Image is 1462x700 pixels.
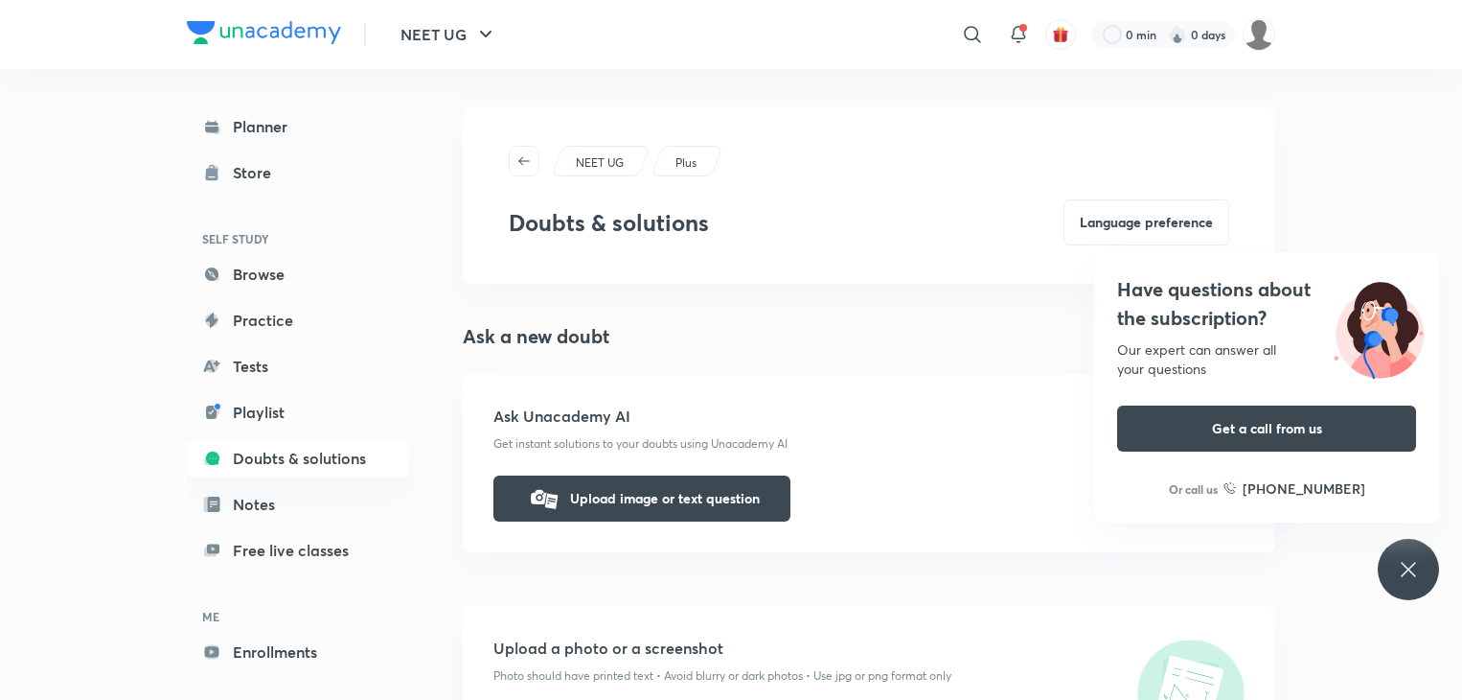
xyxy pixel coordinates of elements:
h6: [PHONE_NUMBER] [1243,478,1365,499]
button: Upload image or text question [493,476,790,522]
button: Language preference [1063,199,1229,245]
p: Plus [675,154,697,172]
a: Practice [187,301,409,339]
p: NEET UG [576,154,624,172]
a: Free live classes [187,531,409,570]
a: Browse [187,255,409,293]
div: Our expert can answer all your questions [1117,340,1416,379]
a: Store [187,153,409,192]
a: Company Logo [187,21,341,49]
h4: Have questions about the subscription? [1117,275,1416,333]
img: avatar [1052,26,1069,43]
a: Playlist [187,393,409,432]
h5: Upload a photo or a screenshot [493,637,1245,660]
p: Or call us [1169,480,1218,498]
h6: ME [187,600,409,633]
button: avatar [1045,19,1076,50]
a: NEET UG [573,154,628,172]
h3: Doubts & solutions [509,209,709,237]
img: Jay Mata Ji [1243,18,1275,51]
h4: Ask a new doubt [463,322,1275,351]
a: Doubts & solutions [187,439,409,478]
button: Get a call from us [1117,406,1416,452]
div: Store [233,161,283,184]
button: NEET UG [389,15,509,54]
a: Tests [187,347,409,385]
a: Notes [187,485,409,524]
img: Company Logo [187,21,341,44]
img: streak [1168,25,1187,44]
img: camera-icon [524,479,562,518]
a: [PHONE_NUMBER] [1223,478,1365,499]
img: ttu_illustration_new.svg [1318,275,1439,379]
p: Get instant solutions to your doubts using Unacademy AI [493,435,1245,453]
h5: Ask Unacademy AI [493,405,1245,428]
a: Enrollments [187,633,409,671]
a: Planner [187,107,409,146]
a: Plus [673,154,700,172]
p: Photo should have printed text • Avoid blurry or dark photos • Use jpg or png format only [493,667,1245,685]
h6: SELF STUDY [187,222,409,255]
